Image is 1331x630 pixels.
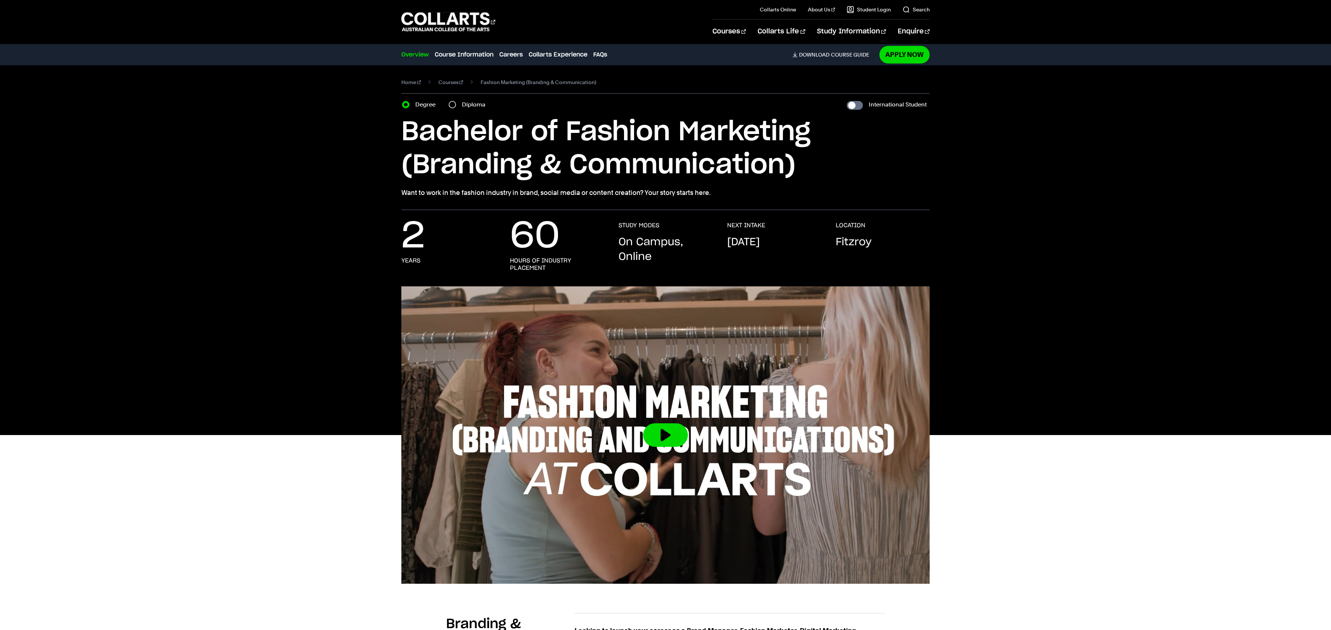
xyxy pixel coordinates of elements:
[401,50,429,59] a: Overview
[879,46,930,63] a: Apply Now
[401,116,930,182] h1: Bachelor of Fashion Marketing (Branding & Communication)
[481,77,596,87] span: Fashion Marketing (Branding & Communication)
[902,6,930,13] a: Search
[462,99,490,110] label: Diploma
[817,19,886,44] a: Study Information
[799,51,829,58] span: Download
[836,235,872,250] p: Fitzroy
[727,235,760,250] p: [DATE]
[898,19,930,44] a: Enquire
[869,99,927,110] label: International Student
[401,286,930,584] img: Video thumbnail
[499,50,523,59] a: Careers
[401,11,495,32] div: Go to homepage
[438,77,463,87] a: Courses
[401,222,425,251] p: 2
[727,222,765,229] h3: NEXT INTAKE
[808,6,835,13] a: About Us
[836,222,865,229] h3: LOCATION
[510,222,560,251] p: 60
[401,77,421,87] a: Home
[415,99,440,110] label: Degree
[401,188,930,198] p: Want to work in the fashion industry in brand, social media or content creation? Your story start...
[619,235,712,264] p: On Campus, Online
[619,222,659,229] h3: STUDY MODES
[401,257,420,264] h3: years
[435,50,493,59] a: Course Information
[712,19,746,44] a: Courses
[510,257,604,272] h3: hours of industry placement
[529,50,587,59] a: Collarts Experience
[593,50,607,59] a: FAQs
[760,6,796,13] a: Collarts Online
[758,19,805,44] a: Collarts Life
[792,51,875,58] a: DownloadCourse Guide
[847,6,891,13] a: Student Login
